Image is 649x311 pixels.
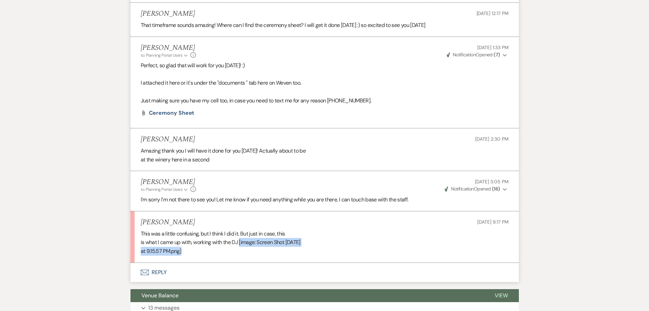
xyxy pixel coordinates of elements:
strong: ( 16 ) [492,186,500,192]
h5: [PERSON_NAME] [141,178,196,186]
p: Perfect, so glad that will work for you [DATE]! :) [141,61,509,70]
button: NotificationOpened (7) [446,51,509,58]
button: Reply [130,263,519,282]
button: View [484,289,519,302]
div: This was a little confusing, but I think I did it. But just in case, this is what I came up with,... [141,229,509,256]
p: Just making sure you have my cell too, in case you need to text me for any reason [PHONE_NUMBER]. [141,96,509,105]
span: Opened [445,186,500,192]
button: Venue Balance [130,289,484,302]
h5: [PERSON_NAME] [141,218,195,227]
a: Ceremony Sheet [149,110,195,116]
h5: [PERSON_NAME] [141,10,195,18]
span: Opened [447,52,500,58]
span: to: Planning Portal Users [141,53,183,58]
p: I'm sorry I'm not there to see you! Let me know if you need anything while you are there, I can t... [141,195,509,204]
h5: [PERSON_NAME] [141,135,195,144]
span: Ceremony Sheet [149,109,195,116]
span: [DATE] 2:30 PM [475,136,508,142]
strong: ( 7 ) [494,52,500,58]
span: to: Planning Portal Users [141,187,183,192]
span: [DATE] 3:05 PM [475,179,508,185]
span: [DATE] 1:33 PM [477,44,508,51]
span: Venue Balance [141,292,179,299]
h5: [PERSON_NAME] [141,44,196,52]
button: to: Planning Portal Users [141,186,189,193]
span: [DATE] 12:17 PM [477,10,509,16]
span: Notification [451,186,474,192]
span: View [495,292,508,299]
button: NotificationOpened (16) [444,185,508,193]
button: to: Planning Portal Users [141,52,189,58]
p: That timeframe sounds amazing! Where can I find the ceremony sheet? I will get it done [DATE] :) ... [141,21,509,30]
span: Notification [453,52,476,58]
div: Amazing thank you I will have it done for you [DATE]! Actually about to be at the winery here in ... [141,146,509,164]
span: [DATE] 9:17 PM [477,219,508,225]
p: I attached it here or it's under the "documents " tab here on Weven too. [141,79,509,87]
